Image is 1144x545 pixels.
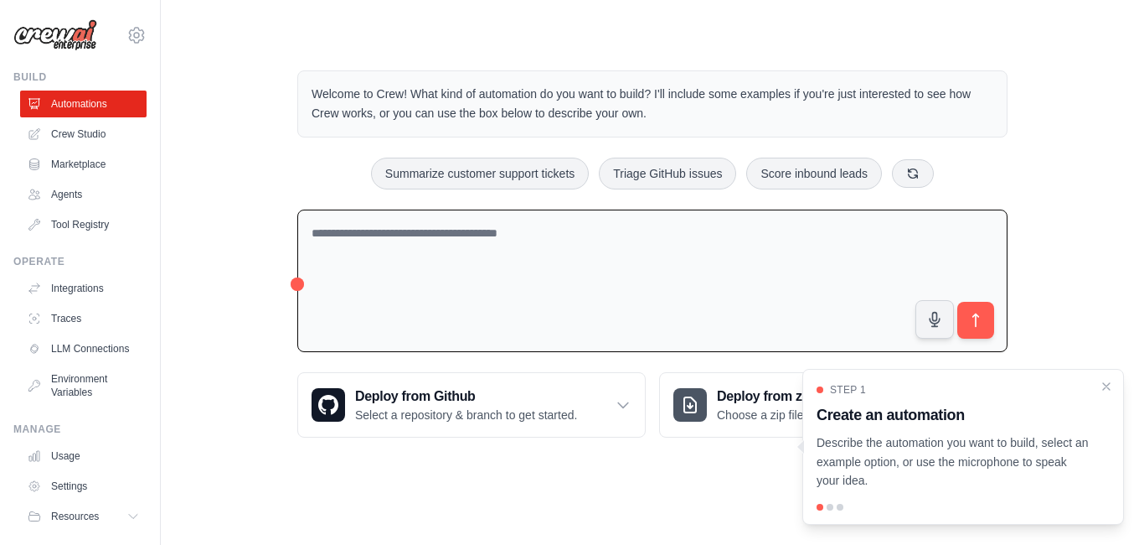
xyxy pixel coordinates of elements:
[746,158,882,189] button: Score inbound leads
[355,387,577,407] h3: Deploy from Github
[20,211,147,238] a: Tool Registry
[717,387,858,407] h3: Deploy from zip file
[20,91,147,117] a: Automations
[20,335,147,362] a: LLM Connections
[20,366,147,406] a: Environment Variables
[717,407,858,423] p: Choose a zip file to upload.
[312,85,993,123] p: Welcome to Crew! What kind of automation do you want to build? I'll include some examples if you'...
[13,70,147,84] div: Build
[13,255,147,268] div: Operate
[13,423,147,436] div: Manage
[355,407,577,423] p: Select a repository & branch to get started.
[20,443,147,470] a: Usage
[51,510,99,523] span: Resources
[13,19,97,51] img: Logo
[1100,380,1113,393] button: Close walkthrough
[20,503,147,530] button: Resources
[20,305,147,332] a: Traces
[20,151,147,178] a: Marketplace
[20,473,147,500] a: Settings
[599,158,736,189] button: Triage GitHub issues
[371,158,589,189] button: Summarize customer support tickets
[817,403,1090,427] h3: Create an automation
[817,433,1090,490] p: Describe the automation you want to build, select an example option, or use the microphone to spe...
[20,275,147,302] a: Integrations
[830,383,866,397] span: Step 1
[20,181,147,208] a: Agents
[20,121,147,148] a: Crew Studio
